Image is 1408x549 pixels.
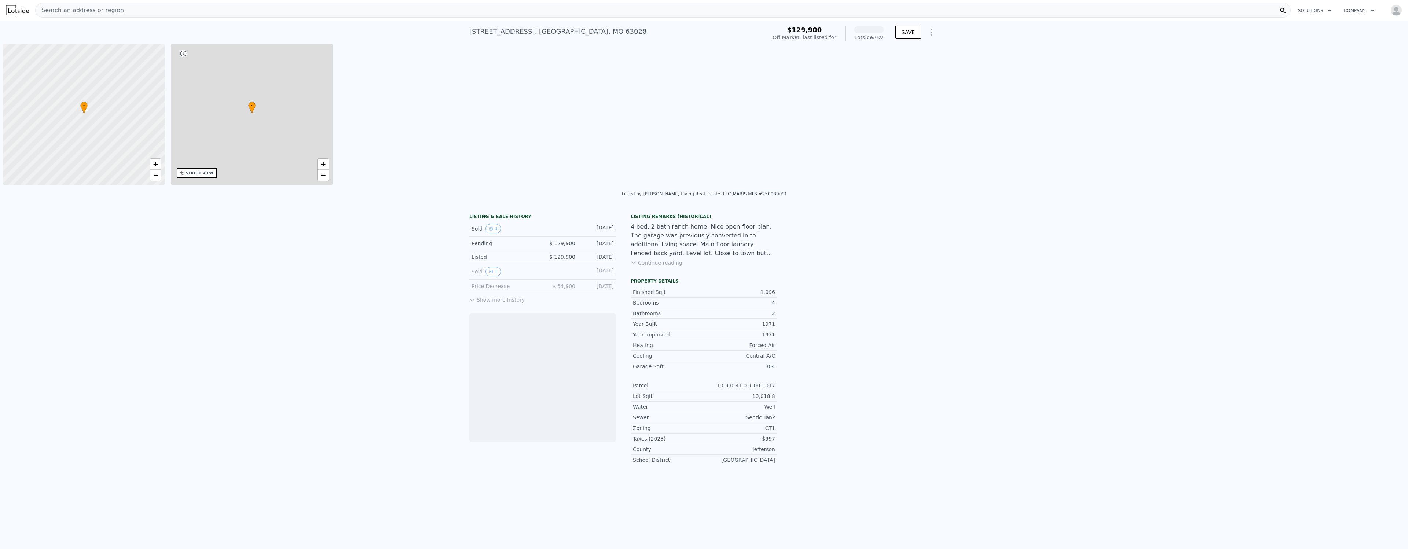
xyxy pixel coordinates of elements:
span: + [153,159,158,169]
img: avatar [1390,4,1402,16]
button: SAVE [895,26,921,39]
div: 4 bed, 2 bath ranch home. Nice open floor plan. The garage was previously converted in to additio... [631,222,777,258]
div: Year Improved [633,331,704,338]
button: Continue reading [631,259,682,266]
div: 2 [704,310,775,317]
div: 1971 [704,331,775,338]
a: Zoom in [150,159,161,170]
span: $ 129,900 [549,254,575,260]
div: Property details [631,278,777,284]
a: Zoom out [318,170,329,181]
div: LISTING & SALE HISTORY [469,214,616,221]
div: Finished Sqft [633,288,704,296]
span: − [321,170,326,180]
div: Price Decrease [472,283,537,290]
div: County [633,446,704,453]
div: [DATE] [581,283,614,290]
img: Lotside [854,474,877,497]
div: [DATE] [581,224,614,233]
div: Pending [472,240,537,247]
div: Lotside ARV [854,34,884,41]
span: $ 129,900 [549,240,575,246]
div: 10-9.0-31.0-1-001-017 [704,382,775,389]
div: 1,096 [704,288,775,296]
div: School District [633,456,704,464]
span: • [80,103,88,109]
div: Sewer [633,414,704,421]
div: 10,018.8 [704,393,775,400]
div: Parcel [633,382,704,389]
div: Septic Tank [704,414,775,421]
div: Central A/C [704,352,775,360]
div: Year Built [633,320,704,328]
span: $129,900 [787,26,822,34]
button: View historical data [485,267,501,276]
div: [GEOGRAPHIC_DATA] [704,456,775,464]
a: Zoom in [318,159,329,170]
div: Garage Sqft [633,363,704,370]
div: Listing Remarks (Historical) [631,214,777,220]
div: STREET VIEW [186,170,213,176]
div: [DATE] [581,240,614,247]
button: Company [1338,4,1380,17]
a: Zoom out [150,170,161,181]
button: Solutions [1292,4,1338,17]
div: $997 [704,435,775,442]
div: Off Market, last listed for [773,34,836,41]
div: • [248,102,256,114]
div: Listed by [PERSON_NAME] Living Real Estate, LLC (MARIS MLS #25008009) [621,191,786,196]
div: Listed [472,253,537,261]
span: • [248,103,256,109]
span: − [153,170,158,180]
button: View historical data [485,224,501,233]
div: Jefferson [704,446,775,453]
div: 304 [704,363,775,370]
span: Search an address or region [36,6,124,15]
div: Well [704,403,775,410]
div: Sold [472,267,537,276]
div: [DATE] [581,267,614,276]
div: Lot Sqft [633,393,704,400]
div: [DATE] [581,253,614,261]
div: • [80,102,88,114]
div: Water [633,403,704,410]
div: Forced Air [704,342,775,349]
div: CT1 [704,424,775,432]
span: + [321,159,326,169]
div: Zoning [633,424,704,432]
div: Bathrooms [633,310,704,317]
button: Show Options [924,25,939,40]
div: Bedrooms [633,299,704,306]
div: [STREET_ADDRESS] , [GEOGRAPHIC_DATA] , MO 63028 [469,26,646,37]
div: Sold [472,224,537,233]
img: Lotside [6,5,29,15]
div: 4 [704,299,775,306]
div: Heating [633,342,704,349]
div: Taxes (2023) [633,435,704,442]
button: Show more history [469,293,525,303]
div: 1971 [704,320,775,328]
div: Cooling [633,352,704,360]
span: $ 54,900 [553,283,575,289]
